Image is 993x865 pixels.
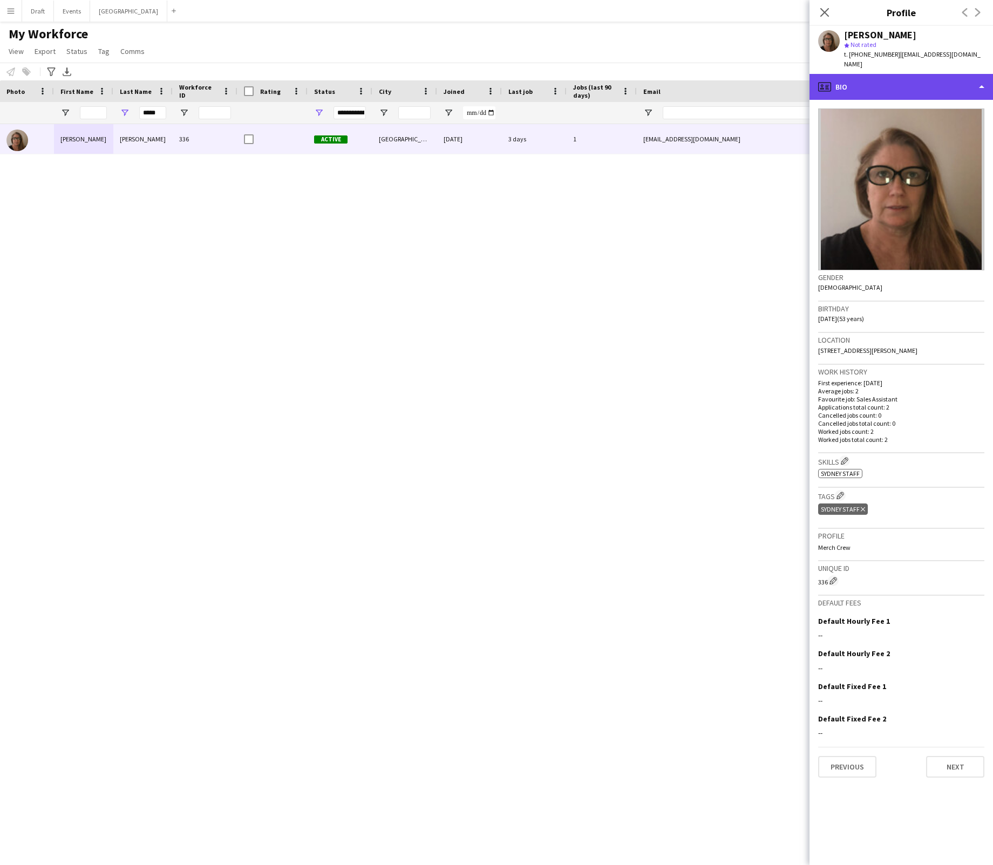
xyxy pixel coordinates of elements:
[818,455,984,467] h3: Skills
[113,124,173,154] div: [PERSON_NAME]
[379,108,389,118] button: Open Filter Menu
[818,304,984,314] h3: Birthday
[98,46,110,56] span: Tag
[80,106,107,119] input: First Name Filter Input
[463,106,495,119] input: Joined Filter Input
[818,435,984,444] p: Worked jobs total count: 2
[810,74,993,100] div: Bio
[818,490,984,501] h3: Tags
[818,367,984,377] h3: Work history
[818,563,984,573] h3: Unique ID
[54,124,113,154] div: [PERSON_NAME]
[22,1,54,22] button: Draft
[6,130,28,151] img: Kim McRae
[810,5,993,19] h3: Profile
[120,46,145,56] span: Comms
[818,598,984,608] h3: Default fees
[818,503,868,515] div: Sydney Staff
[818,273,984,282] h3: Gender
[818,346,917,355] span: [STREET_ADDRESS][PERSON_NAME]
[844,50,981,68] span: | [EMAIL_ADDRESS][DOMAIN_NAME]
[379,87,391,96] span: City
[314,87,335,96] span: Status
[9,26,88,42] span: My Workforce
[818,108,984,270] img: Crew avatar or photo
[508,87,533,96] span: Last job
[818,682,886,691] h3: Default Fixed Fee 1
[314,108,324,118] button: Open Filter Menu
[94,44,114,58] a: Tag
[139,106,166,119] input: Last Name Filter Input
[90,1,167,22] button: [GEOGRAPHIC_DATA]
[818,335,984,345] h3: Location
[502,124,567,154] div: 3 days
[314,135,348,144] span: Active
[9,46,24,56] span: View
[444,108,453,118] button: Open Filter Menu
[372,124,437,154] div: [GEOGRAPHIC_DATA]
[844,50,900,58] span: t. [PHONE_NUMBER]
[818,411,984,419] p: Cancelled jobs count: 0
[818,728,984,738] div: --
[818,403,984,411] p: Applications total count: 2
[818,696,984,705] div: --
[120,87,152,96] span: Last Name
[637,124,853,154] div: [EMAIL_ADDRESS][DOMAIN_NAME]
[62,44,92,58] a: Status
[260,87,281,96] span: Rating
[643,108,653,118] button: Open Filter Menu
[818,531,984,541] h3: Profile
[173,124,237,154] div: 336
[851,40,876,49] span: Not rated
[818,663,984,673] div: --
[6,87,25,96] span: Photo
[818,283,882,291] span: [DEMOGRAPHIC_DATA]
[60,87,93,96] span: First Name
[444,87,465,96] span: Joined
[818,387,984,395] p: Average jobs: 2
[573,83,617,99] span: Jobs (last 90 days)
[818,649,890,658] h3: Default Hourly Fee 2
[818,630,984,640] div: --
[398,106,431,119] input: City Filter Input
[663,106,846,119] input: Email Filter Input
[66,46,87,56] span: Status
[818,756,876,778] button: Previous
[567,124,637,154] div: 1
[818,616,890,626] h3: Default Hourly Fee 1
[60,65,73,78] app-action-btn: Export XLSX
[818,427,984,435] p: Worked jobs count: 2
[120,108,130,118] button: Open Filter Menu
[818,395,984,403] p: Favourite job: Sales Assistant
[818,575,984,586] div: 336
[60,108,70,118] button: Open Filter Menu
[4,44,28,58] a: View
[818,714,886,724] h3: Default Fixed Fee 2
[844,30,916,40] div: [PERSON_NAME]
[179,83,218,99] span: Workforce ID
[45,65,58,78] app-action-btn: Advanced filters
[199,106,231,119] input: Workforce ID Filter Input
[818,379,984,387] p: First experience: [DATE]
[437,124,502,154] div: [DATE]
[818,419,984,427] p: Cancelled jobs total count: 0
[643,87,661,96] span: Email
[926,756,984,778] button: Next
[54,1,90,22] button: Events
[818,543,984,551] p: Merch Crew
[35,46,56,56] span: Export
[821,469,860,478] span: Sydney Staff
[30,44,60,58] a: Export
[179,108,189,118] button: Open Filter Menu
[116,44,149,58] a: Comms
[818,315,864,323] span: [DATE] (53 years)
